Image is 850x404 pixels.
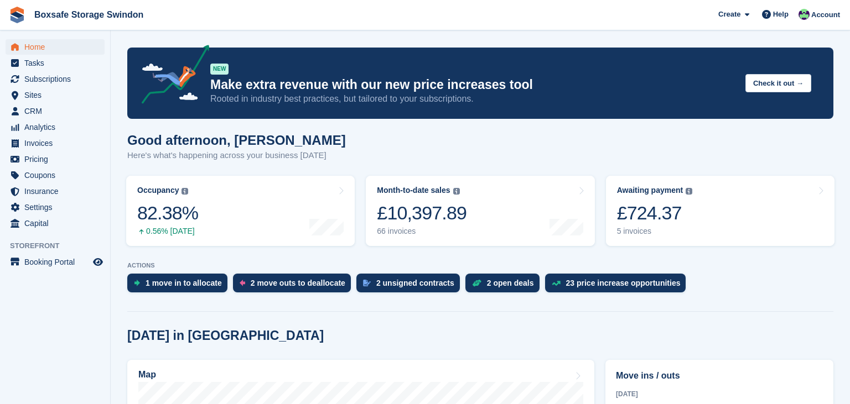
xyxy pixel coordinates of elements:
img: price_increase_opportunities-93ffe204e8149a01c8c9dc8f82e8f89637d9d84a8eef4429ea346261dce0b2c0.svg [552,281,561,286]
a: Awaiting payment £724.37 5 invoices [606,176,835,246]
div: 82.38% [137,202,198,224]
div: Awaiting payment [617,186,683,195]
p: Rooted in industry best practices, but tailored to your subscriptions. [210,93,737,105]
span: Settings [24,200,91,215]
div: 23 price increase opportunities [566,279,681,287]
div: 2 move outs to deallocate [251,279,345,287]
div: 0.56% [DATE] [137,227,198,236]
span: Invoices [24,135,91,151]
div: 1 move in to allocate [146,279,222,287]
img: icon-info-grey-7440780725fd019a000dd9b08b2336e03edf1995a4989e88bcd33f0948082b44.svg [453,188,460,195]
a: 1 move in to allocate [127,274,233,298]
span: Sites [24,87,91,103]
div: 2 open deals [487,279,534,287]
div: Month-to-date sales [377,186,450,195]
a: menu [6,135,105,151]
a: menu [6,55,105,71]
a: Occupancy 82.38% 0.56% [DATE] [126,176,355,246]
span: CRM [24,103,91,119]
span: Storefront [10,240,110,251]
a: Month-to-date sales £10,397.89 66 invoices [366,176,594,246]
a: 2 move outs to deallocate [233,274,356,298]
img: price-adjustments-announcement-icon-8257ccfd72463d97f412b2fc003d46551f7dbcb40ab6d574587a9cd5c0d94... [132,45,210,108]
img: move_ins_to_allocate_icon-fdf77a2bb77ea45bf5b3d319d69a93e2d87916cf1d5bf7949dd705db3b84f3ca.svg [134,280,140,286]
p: Make extra revenue with our new price increases tool [210,77,737,93]
a: Preview store [91,255,105,269]
a: Boxsafe Storage Swindon [30,6,148,24]
a: menu [6,167,105,183]
span: Analytics [24,119,91,135]
a: menu [6,71,105,87]
span: Pricing [24,151,91,167]
span: Help [773,9,789,20]
a: 23 price increase opportunities [545,274,692,298]
span: Home [24,39,91,55]
h2: Move ins / outs [616,369,823,382]
div: 2 unsigned contracts [376,279,454,287]
a: menu [6,39,105,55]
a: menu [6,87,105,103]
img: deal-1b604bf984904fb50ccaf53a9ad4b4a5d6e5aea283cecdc64d6e3604feb123c2.svg [472,279,481,287]
img: icon-info-grey-7440780725fd019a000dd9b08b2336e03edf1995a4989e88bcd33f0948082b44.svg [182,188,188,195]
div: 66 invoices [377,227,467,236]
h2: Map [138,370,156,380]
img: move_outs_to_deallocate_icon-f764333ba52eb49d3ac5e1228854f67142a1ed5810a6f6cc68b1a99e826820c5.svg [240,280,245,286]
button: Check it out → [745,74,811,92]
a: menu [6,254,105,270]
a: menu [6,119,105,135]
p: Here's what's happening across your business [DATE] [127,149,346,162]
img: icon-info-grey-7440780725fd019a000dd9b08b2336e03edf1995a4989e88bcd33f0948082b44.svg [686,188,692,195]
span: Coupons [24,167,91,183]
div: £10,397.89 [377,202,467,224]
a: menu [6,103,105,119]
a: menu [6,183,105,199]
img: contract_signature_icon-13c848040528278c33f63329250d36e43548de30e8caae1d1a13099fd9432cc5.svg [363,280,371,286]
span: Capital [24,216,91,231]
h2: [DATE] in [GEOGRAPHIC_DATA] [127,328,324,343]
a: menu [6,151,105,167]
span: Create [718,9,740,20]
div: [DATE] [616,389,823,399]
p: ACTIONS [127,262,833,269]
a: 2 open deals [465,274,545,298]
a: 2 unsigned contracts [356,274,465,298]
span: Account [811,9,840,20]
a: menu [6,200,105,215]
div: Occupancy [137,186,179,195]
span: Tasks [24,55,91,71]
img: Kim Virabi [799,9,810,20]
div: 5 invoices [617,227,693,236]
span: Insurance [24,183,91,199]
img: stora-icon-8386f47178a22dfd0bd8f6a31ec36ba5ce8667c1dd55bd0f319d3a0aa187defe.svg [9,7,25,23]
span: Booking Portal [24,254,91,270]
a: menu [6,216,105,231]
span: Subscriptions [24,71,91,87]
h1: Good afternoon, [PERSON_NAME] [127,133,346,148]
div: NEW [210,64,229,75]
div: £724.37 [617,202,693,224]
